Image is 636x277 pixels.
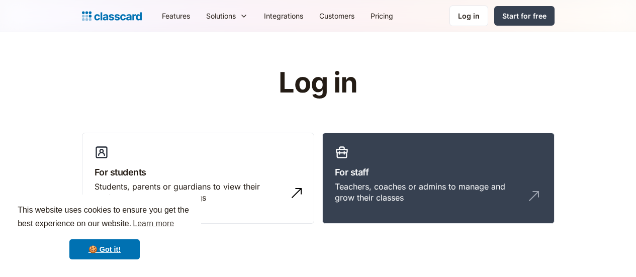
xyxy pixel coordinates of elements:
a: Features [154,5,198,27]
div: Students, parents or guardians to view their profile and manage bookings [95,181,282,204]
a: Log in [449,6,488,26]
a: learn more about cookies [131,216,175,231]
div: Teachers, coaches or admins to manage and grow their classes [335,181,522,204]
a: Integrations [256,5,311,27]
h3: For students [95,165,302,179]
a: For studentsStudents, parents or guardians to view their profile and manage bookings [82,133,314,224]
a: Logo [82,9,142,23]
div: cookieconsent [8,195,201,269]
span: This website uses cookies to ensure you get the best experience on our website. [18,204,192,231]
a: For staffTeachers, coaches or admins to manage and grow their classes [322,133,555,224]
div: Solutions [198,5,256,27]
a: dismiss cookie message [69,239,140,259]
a: Customers [311,5,362,27]
div: Start for free [502,11,547,21]
h1: Log in [158,67,478,99]
div: Solutions [206,11,236,21]
a: Pricing [362,5,401,27]
h3: For staff [335,165,542,179]
div: Log in [458,11,480,21]
a: Start for free [494,6,555,26]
